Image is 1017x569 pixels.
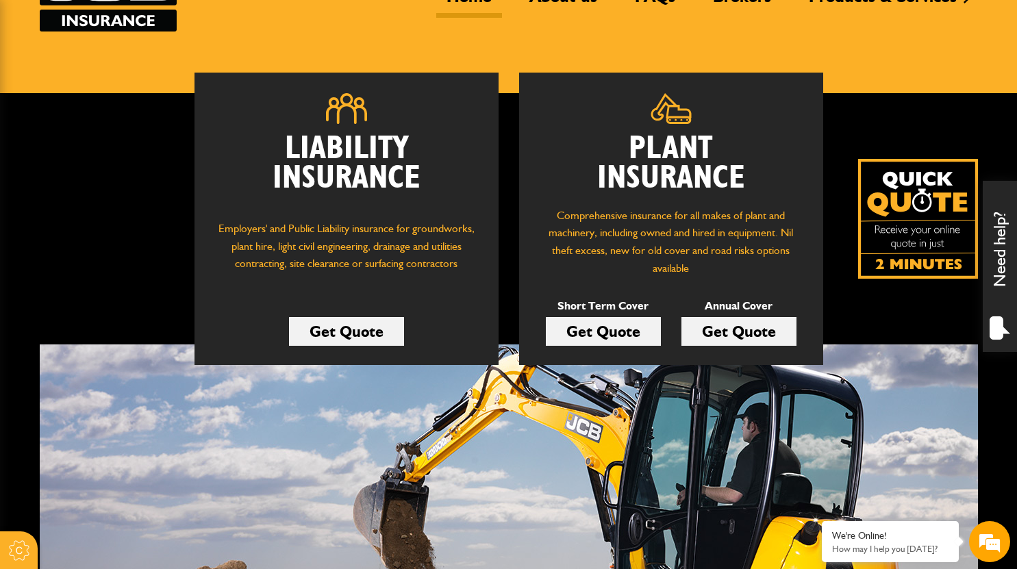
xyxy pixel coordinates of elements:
img: Quick Quote [858,159,978,279]
p: How may I help you today? [832,544,949,554]
a: Get Quote [289,317,404,346]
a: Get Quote [681,317,796,346]
p: Annual Cover [681,297,796,315]
p: Comprehensive insurance for all makes of plant and machinery, including owned and hired in equipm... [540,207,803,277]
p: Employers' and Public Liability insurance for groundworks, plant hire, light civil engineering, d... [215,220,478,286]
div: We're Online! [832,530,949,542]
h2: Liability Insurance [215,134,478,207]
p: Short Term Cover [546,297,661,315]
h2: Plant Insurance [540,134,803,193]
a: Get Quote [546,317,661,346]
a: Get your insurance quote isn just 2-minutes [858,159,978,279]
div: Need help? [983,181,1017,352]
